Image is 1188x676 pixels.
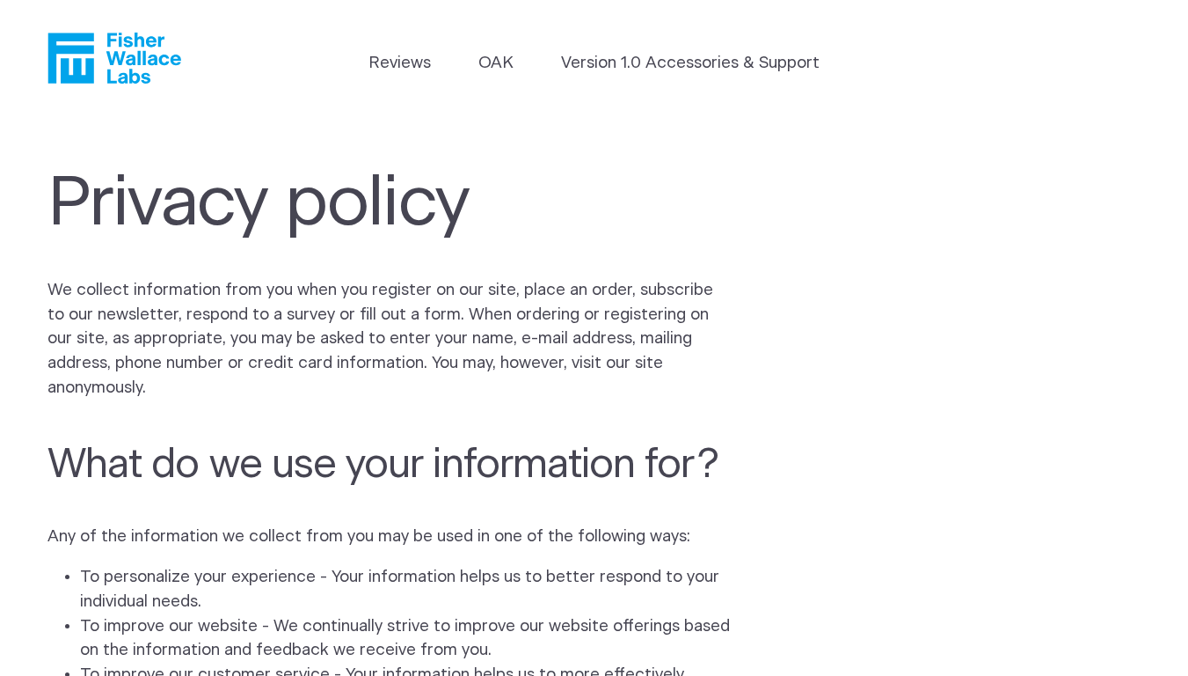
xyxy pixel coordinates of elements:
a: Reviews [368,51,431,76]
p: Any of the information we collect from you may be used in one of the following ways: [47,525,733,549]
li: To improve our website - We continually strive to improve our website offerings based on the info... [80,614,733,664]
h3: What do we use your information for? [47,441,733,490]
li: To personalize your experience - Your information helps us to better respond to your individual n... [80,565,733,614]
p: We collect information from you when you register on our site, place an order, subscribe to our n... [47,278,733,400]
a: OAK [478,51,514,76]
a: Version 1.0 Accessories & Support [561,51,820,76]
a: Fisher Wallace [47,33,181,84]
h1: Privacy policy [47,164,733,245]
